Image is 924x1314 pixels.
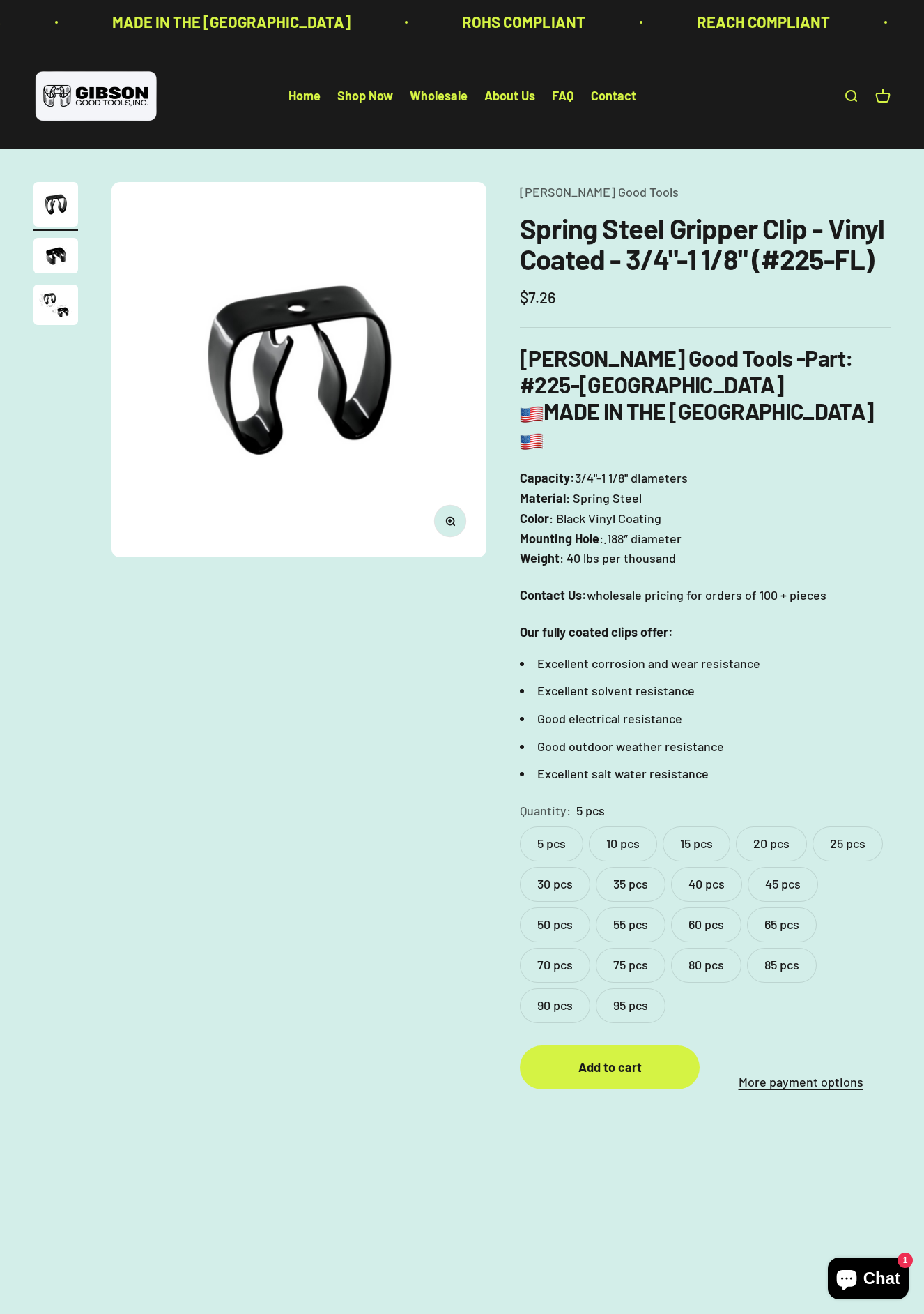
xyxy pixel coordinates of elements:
[520,511,549,526] strong: Color
[520,550,560,566] strong: Weight
[603,529,682,549] span: .188″ diameter
[520,490,566,506] strong: Material
[566,488,642,508] span: : Spring Steel
[484,89,535,104] a: About Us
[288,89,321,104] a: Home
[552,89,574,104] a: FAQ
[805,345,845,371] span: Part
[337,89,393,104] a: Shop Now
[591,89,636,104] a: Contact
[537,766,709,781] span: Excellent salt water resistance
[33,238,78,278] button: Go to item 2
[33,182,78,231] button: Go to item 1
[520,398,873,451] b: MADE IN THE [GEOGRAPHIC_DATA]
[520,184,679,199] a: [PERSON_NAME] Good Tools
[520,285,556,310] sale-price: $7.26
[520,531,599,546] strong: Mounting Hole
[111,182,486,557] img: Gripper clip, made & shipped from the USA!
[537,683,695,698] span: Excellent solvent resistance
[537,739,724,754] span: Good outdoor weather resistance
[520,585,891,605] p: wholesale pricing for orders of 100 + pieces
[824,1258,913,1303] inbox-online-store-chat: Shopify online store chat
[33,182,78,227] img: Gripper clip, made & shipped from the USA!
[560,548,676,568] span: : 40 lbs per thousand
[537,656,760,671] span: Excellent corrosion and wear resistance
[520,345,853,398] strong: : #225-[GEOGRAPHIC_DATA]
[576,801,605,821] variant-option-value: 5 pcs
[520,801,571,821] legend: Quantity:
[33,238,78,273] img: close up of a spring steel gripper clip, tool clip, durable, secure holding, Excellent corrosion ...
[549,508,661,529] span: : Black Vinyl Coating
[33,285,78,325] img: close up of a spring steel gripper clip, tool clip, durable, secure holding, Excellent corrosion ...
[520,213,891,274] h1: Spring Steel Gripper Clip - Vinyl Coated - 3/4"-1 1/8" (#225-FL)
[520,1045,700,1089] button: Add to cart
[410,89,468,104] a: Wholesale
[548,1057,672,1078] div: Add to cart
[33,285,78,329] button: Go to item 3
[677,10,810,34] p: REACH COMPLIANT
[93,10,331,34] p: MADE IN THE [GEOGRAPHIC_DATA]
[599,529,603,549] span: :
[537,711,682,726] span: Good electrical resistance
[711,1072,891,1092] a: More payment options
[520,345,845,371] b: [PERSON_NAME] Good Tools -
[520,468,891,568] p: 3/4"-1 1/8" diameters
[442,10,566,34] p: ROHS COMPLIANT
[520,587,587,603] strong: Contact Us:
[520,470,575,485] strong: Capacity:
[520,624,673,640] strong: Our fully coated clips offer:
